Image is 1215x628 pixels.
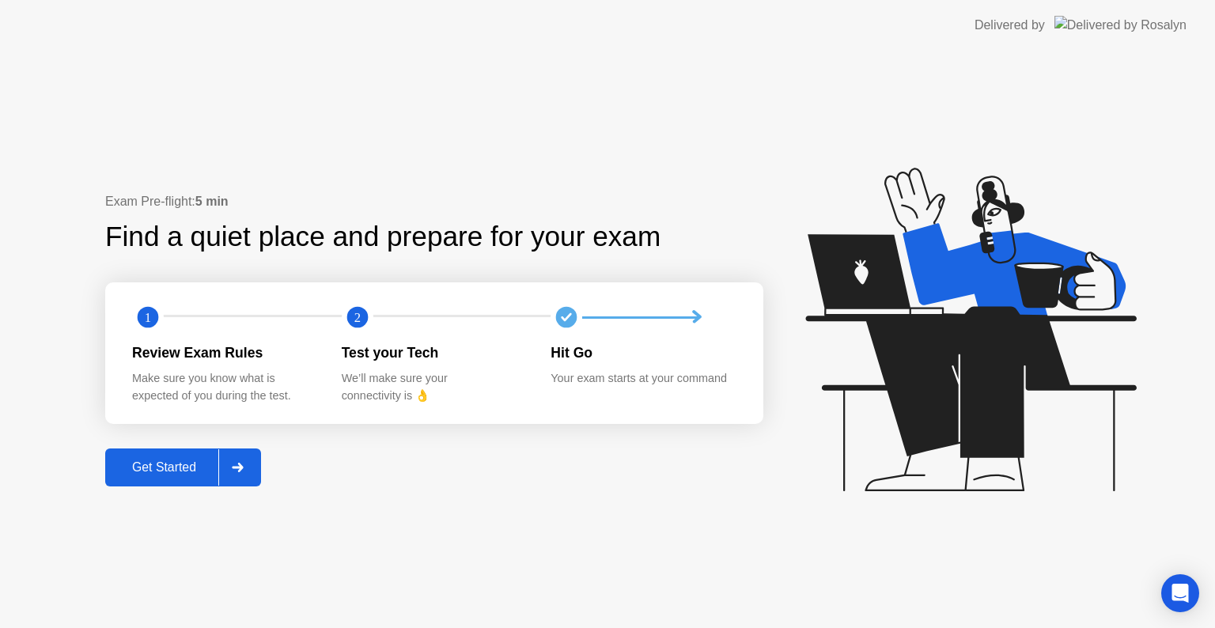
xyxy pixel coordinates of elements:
[551,370,735,388] div: Your exam starts at your command
[354,310,361,325] text: 2
[1054,16,1187,34] img: Delivered by Rosalyn
[145,310,151,325] text: 1
[1161,574,1199,612] div: Open Intercom Messenger
[132,370,316,404] div: Make sure you know what is expected of you during the test.
[110,460,218,475] div: Get Started
[551,342,735,363] div: Hit Go
[195,195,229,208] b: 5 min
[105,448,261,486] button: Get Started
[342,342,526,363] div: Test your Tech
[132,342,316,363] div: Review Exam Rules
[975,16,1045,35] div: Delivered by
[342,370,526,404] div: We’ll make sure your connectivity is 👌
[105,216,663,258] div: Find a quiet place and prepare for your exam
[105,192,763,211] div: Exam Pre-flight:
